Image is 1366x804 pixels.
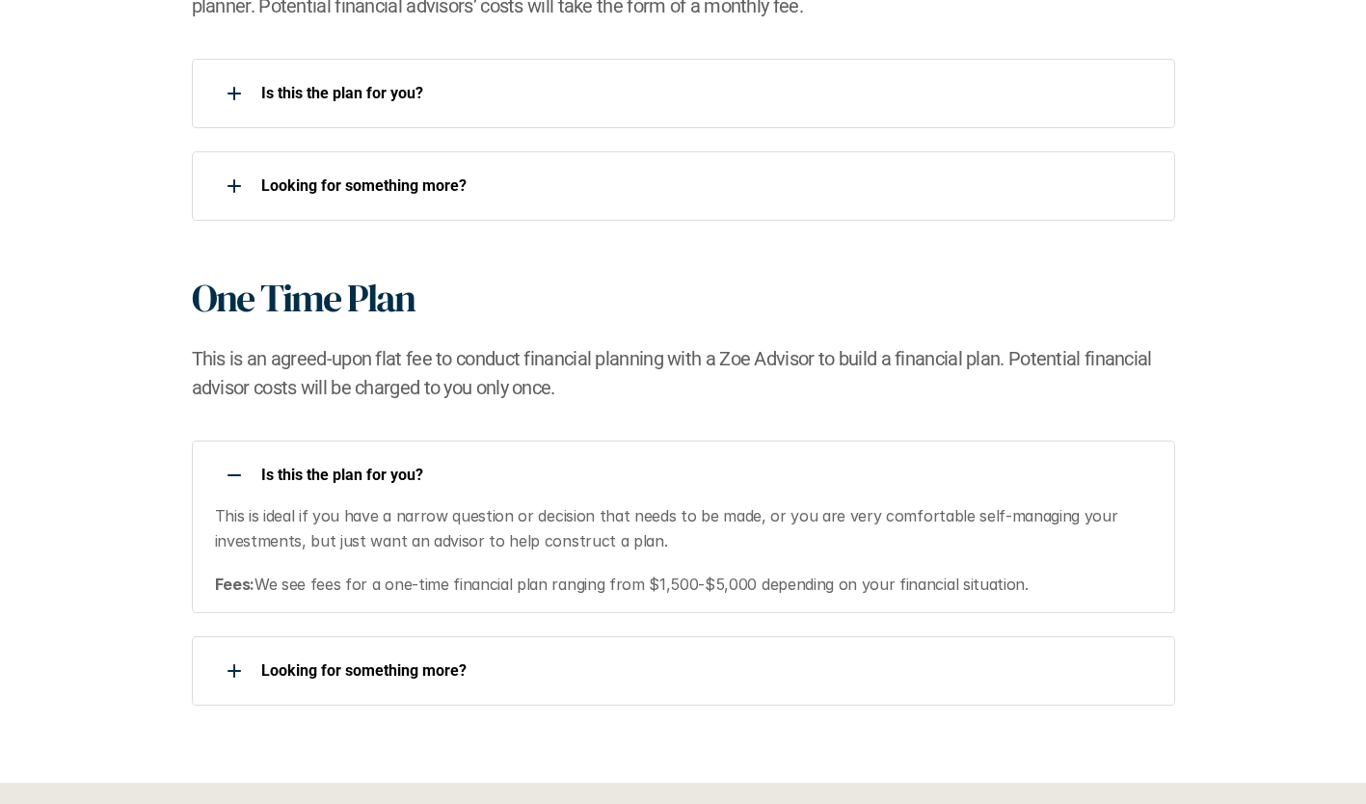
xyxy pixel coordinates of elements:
p: We see fees for a one-time financial plan ranging from $1,500-$5,000 depending on your financial ... [215,573,1151,598]
p: Looking for something more?​ [261,176,1150,195]
p: Is this the plan for you?​ [261,466,1150,484]
h1: One Time Plan [192,275,415,321]
p: Looking for something more?​ [261,661,1150,680]
p: Is this the plan for you?​ [261,84,1150,102]
strong: Fees: [215,575,254,594]
p: This is ideal if you have a narrow question or decision that needs to be made, or you are very co... [215,504,1151,553]
h2: This is an agreed-upon flat fee to conduct financial planning with a Zoe Advisor to build a finan... [192,344,1175,402]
